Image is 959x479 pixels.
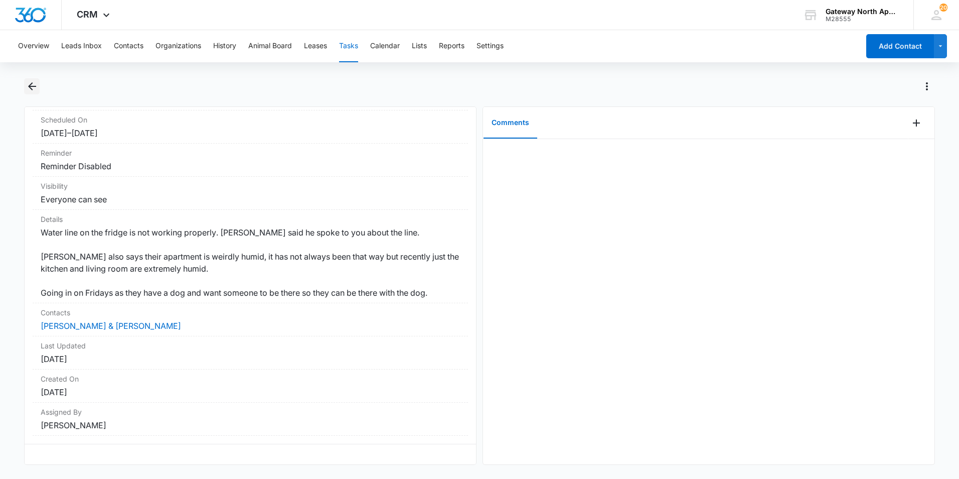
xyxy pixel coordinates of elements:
dd: Water line on the fridge is not working properly. [PERSON_NAME] said he spoke to you about the li... [41,226,460,299]
div: Created On[DATE] [33,370,468,403]
dd: [DATE] [41,386,460,398]
button: Settings [476,30,504,62]
dt: Contacts [41,307,460,318]
dt: Assigned By [41,407,460,417]
button: Contacts [114,30,143,62]
span: CRM [77,9,98,20]
div: Contacts[PERSON_NAME] & [PERSON_NAME] [33,303,468,336]
span: 20 [939,4,947,12]
dt: Details [41,214,460,224]
button: Overview [18,30,49,62]
dd: [DATE] – [DATE] [41,127,460,139]
button: Leases [304,30,327,62]
dt: Created On [41,374,460,384]
dt: Reminder [41,148,460,158]
dd: Everyone can see [41,193,460,205]
div: account id [826,16,899,23]
a: [PERSON_NAME] & [PERSON_NAME] [41,321,181,331]
dd: [DATE] [41,353,460,365]
button: Reports [439,30,464,62]
div: ReminderReminder Disabled [33,144,468,177]
div: account name [826,8,899,16]
button: Tasks [339,30,358,62]
button: Comments [484,107,537,139]
button: History [213,30,236,62]
button: Add Contact [866,34,934,58]
dt: Scheduled On [41,114,460,125]
dt: Visibility [41,181,460,191]
div: notifications count [939,4,947,12]
dt: Last Updated [41,340,460,351]
button: Add Comment [908,115,924,131]
div: VisibilityEveryone can see [33,177,468,210]
dd: [PERSON_NAME] [41,419,460,431]
div: Scheduled On[DATE]–[DATE] [33,110,468,144]
button: Calendar [370,30,400,62]
button: Leads Inbox [61,30,102,62]
button: Organizations [155,30,201,62]
button: Actions [919,78,935,94]
div: Last Updated[DATE] [33,336,468,370]
div: DetailsWater line on the fridge is not working properly. [PERSON_NAME] said he spoke to you about... [33,210,468,303]
button: Animal Board [248,30,292,62]
dd: Reminder Disabled [41,160,460,172]
button: Lists [412,30,427,62]
button: Back [24,78,40,94]
div: Assigned By[PERSON_NAME] [33,403,468,436]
